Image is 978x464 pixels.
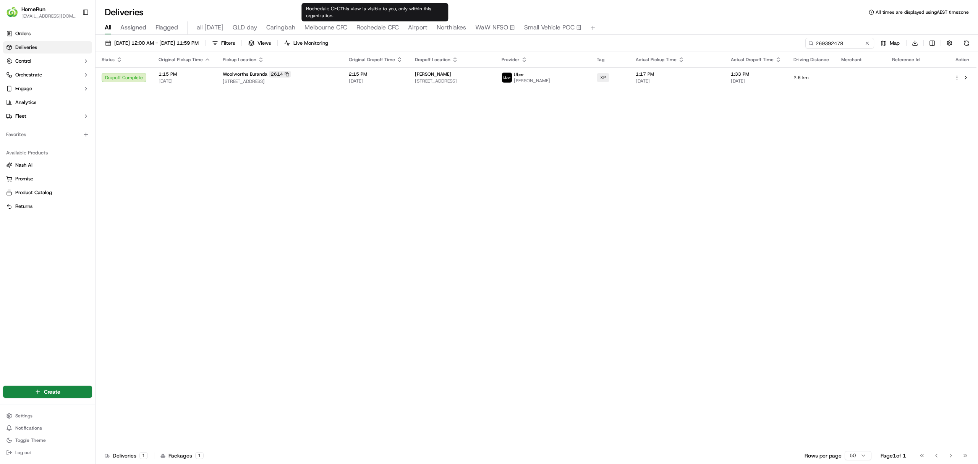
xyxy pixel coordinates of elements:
span: Reference Id [892,57,920,63]
span: Log out [15,449,31,456]
span: [DATE] [349,78,403,84]
span: Orders [15,30,31,37]
button: Toggle Theme [3,435,92,446]
input: Type to search [805,38,874,49]
img: HomeRun [6,6,18,18]
a: Promise [6,175,89,182]
a: Orders [3,28,92,40]
span: Flagged [155,23,178,32]
button: Fleet [3,110,92,122]
span: Assigned [120,23,146,32]
a: Product Catalog [6,189,89,196]
button: HomeRunHomeRun[EMAIL_ADDRESS][DOMAIN_NAME] [3,3,79,21]
button: Live Monitoring [281,38,332,49]
span: Product Catalog [15,189,52,196]
a: Analytics [3,96,92,109]
span: Pickup Location [223,57,256,63]
span: Melbourne CFC [304,23,347,32]
p: Rows per page [805,452,842,459]
span: Filters [221,40,235,47]
button: Create [3,386,92,398]
button: Views [245,38,274,49]
span: Original Pickup Time [159,57,203,63]
span: Actual Pickup Time [636,57,677,63]
span: Provider [502,57,520,63]
a: Nash AI [6,162,89,169]
span: Map [890,40,900,47]
span: Live Monitoring [293,40,328,47]
button: [DATE] 12:00 AM - [DATE] 11:59 PM [102,38,202,49]
div: Page 1 of 1 [881,452,906,459]
span: Toggle Theme [15,437,46,443]
button: Settings [3,410,92,421]
a: Deliveries [3,41,92,54]
span: Uber [514,71,524,78]
span: Dropoff Location [415,57,450,63]
button: Orchestrate [3,69,92,81]
span: [PERSON_NAME] [514,78,550,84]
button: Nash AI [3,159,92,171]
span: Northlakes [437,23,466,32]
button: Map [877,38,903,49]
div: Rochedale CFC [301,3,448,21]
span: XP [600,75,606,81]
button: Promise [3,173,92,185]
img: uber-new-logo.jpeg [502,73,512,83]
a: Returns [6,203,89,210]
span: Tag [597,57,604,63]
span: Engage [15,85,32,92]
div: 1 [195,452,204,459]
h1: Deliveries [105,6,144,18]
span: 1:15 PM [159,71,210,77]
div: 1 [139,452,148,459]
div: Available Products [3,147,92,159]
div: 2614 [269,71,291,78]
span: all [DATE] [197,23,223,32]
div: Packages [160,452,204,459]
span: 1:17 PM [636,71,719,77]
button: Engage [3,83,92,95]
span: All [105,23,111,32]
span: Caringbah [266,23,295,32]
span: [STREET_ADDRESS] [415,78,489,84]
span: Actual Dropoff Time [731,57,774,63]
span: 2:15 PM [349,71,403,77]
div: Deliveries [105,452,148,459]
span: Notifications [15,425,42,431]
button: Filters [209,38,238,49]
div: Action [954,57,970,63]
button: Log out [3,447,92,458]
span: QLD day [233,23,257,32]
button: [EMAIL_ADDRESS][DOMAIN_NAME] [21,13,76,19]
span: Rochedale CFC [356,23,399,32]
span: 1:33 PM [731,71,781,77]
span: Status [102,57,115,63]
span: [DATE] [159,78,210,84]
span: Settings [15,413,32,419]
span: Woolworths Buranda [223,71,267,77]
span: [STREET_ADDRESS] [223,78,337,84]
span: WaW NFSO [475,23,508,32]
span: All times are displayed using AEST timezone [876,9,969,15]
span: [PERSON_NAME] [415,71,451,77]
span: 2.6 km [793,75,829,81]
button: HomeRun [21,5,45,13]
span: Nash AI [15,162,32,169]
button: Notifications [3,423,92,433]
div: Favorites [3,128,92,141]
span: Merchant [841,57,861,63]
span: Analytics [15,99,36,106]
span: This view is visible to you, only within this organization. [306,6,431,19]
span: Deliveries [15,44,37,51]
button: Control [3,55,92,67]
span: Views [257,40,271,47]
span: Small Vehicle POC [524,23,575,32]
span: [DATE] [636,78,719,84]
button: Returns [3,200,92,213]
span: Create [44,388,60,396]
span: Control [15,58,31,65]
span: Returns [15,203,32,210]
span: Promise [15,175,33,182]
